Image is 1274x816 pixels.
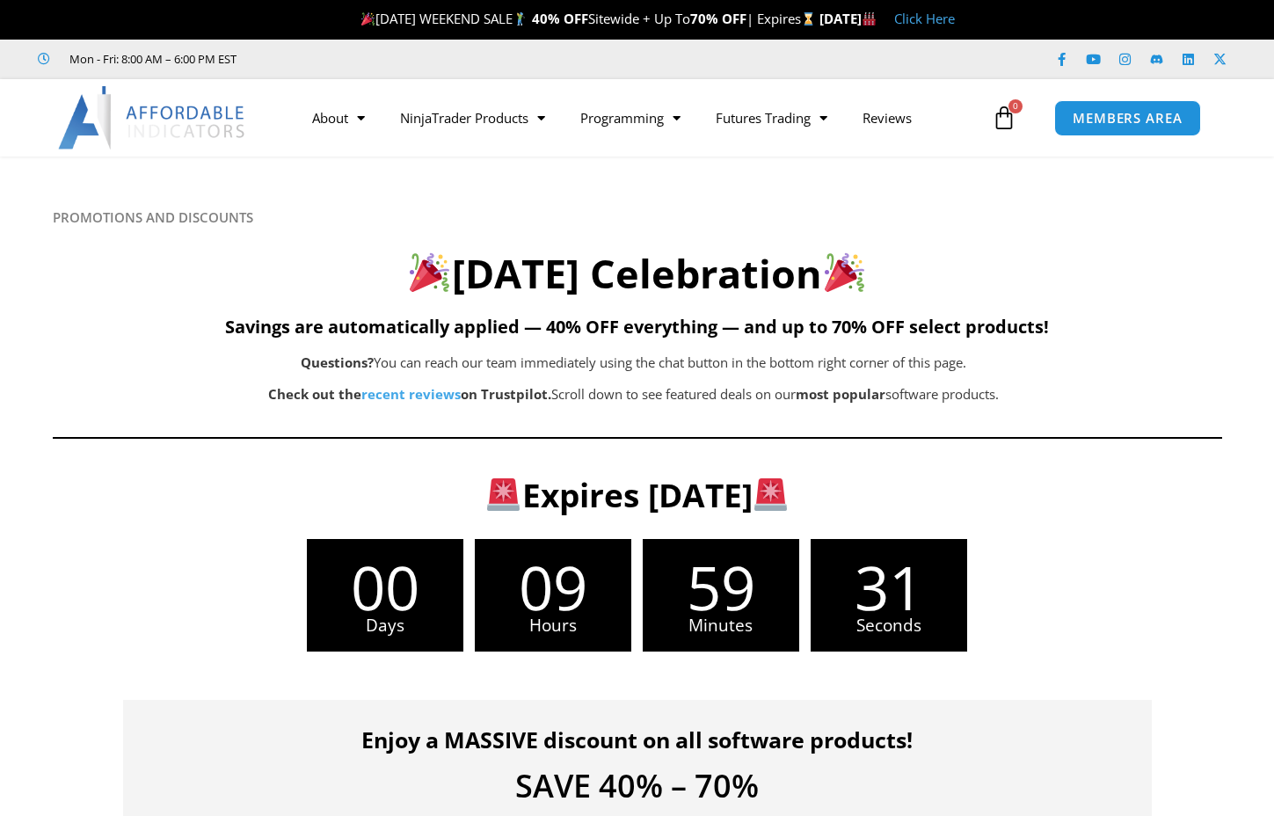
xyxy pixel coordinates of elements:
[53,317,1222,338] h5: Savings are automatically applied — 40% OFF everything — and up to 70% OFF select products!
[863,12,876,25] img: 🏭
[268,385,551,403] strong: Check out the on Trustpilot.
[754,478,787,511] img: 🚨
[145,474,1130,516] h3: Expires [DATE]
[796,385,885,403] b: most popular
[361,12,375,25] img: 🎉
[307,557,463,617] span: 00
[487,478,520,511] img: 🚨
[894,10,955,27] a: Click Here
[825,252,864,292] img: 🎉
[58,86,247,149] img: LogoAI | Affordable Indicators – NinjaTrader
[53,209,1222,226] h6: PROMOTIONS AND DISCOUNTS
[513,12,527,25] img: 🏌️‍♂️
[261,50,525,68] iframe: Customer reviews powered by Trustpilot
[643,557,799,617] span: 59
[475,617,631,634] span: Hours
[357,10,819,27] span: [DATE] WEEKEND SALE Sitewide + Up To | Expires
[845,98,929,138] a: Reviews
[301,353,374,371] b: Questions?
[1054,100,1201,136] a: MEMBERS AREA
[811,557,967,617] span: 31
[361,385,461,403] a: recent reviews
[698,98,845,138] a: Futures Trading
[65,48,237,69] span: Mon - Fri: 8:00 AM – 6:00 PM EST
[563,98,698,138] a: Programming
[532,10,588,27] strong: 40% OFF
[643,617,799,634] span: Minutes
[811,617,967,634] span: Seconds
[149,726,1125,753] h4: Enjoy a MASSIVE discount on all software products!
[819,10,877,27] strong: [DATE]
[382,98,563,138] a: NinjaTrader Products
[1008,99,1023,113] span: 0
[965,92,1043,143] a: 0
[295,98,987,138] nav: Menu
[149,770,1125,802] h4: SAVE 40% – 70%
[141,382,1127,407] p: Scroll down to see featured deals on our software products.
[53,248,1222,300] h2: [DATE] Celebration
[295,98,382,138] a: About
[802,12,815,25] img: ⌛
[475,557,631,617] span: 09
[307,617,463,634] span: Days
[690,10,746,27] strong: 70% OFF
[1073,112,1183,125] span: MEMBERS AREA
[141,351,1127,375] p: You can reach our team immediately using the chat button in the bottom right corner of this page.
[410,252,449,292] img: 🎉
